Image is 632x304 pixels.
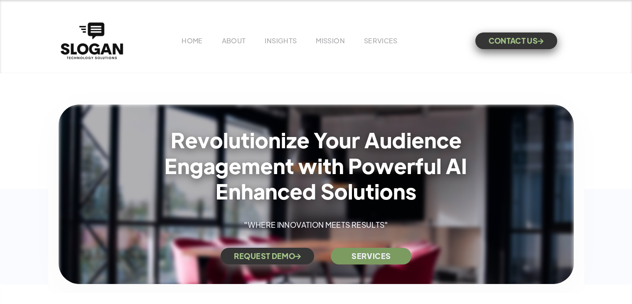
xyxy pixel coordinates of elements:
[295,254,301,259] span: 
[316,36,345,45] a: MISSION
[209,219,423,231] p: "WHERE INNOVATION MEETS RESULTS"
[265,36,297,45] a: INSIGHTS
[222,36,246,45] a: ABOUT
[475,32,557,49] a: CONTACT US
[146,127,486,204] h1: Revolutionize Your Audience Engagement with Powerful AI Enhanced Solutions
[59,20,125,61] a: home
[352,252,391,260] strong: SERVICES
[182,36,202,45] a: HOME
[331,248,411,264] a: SERVICES
[221,248,315,264] a: REQUEST DEMO
[364,36,398,45] a: SERVICES
[538,38,543,44] span: 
